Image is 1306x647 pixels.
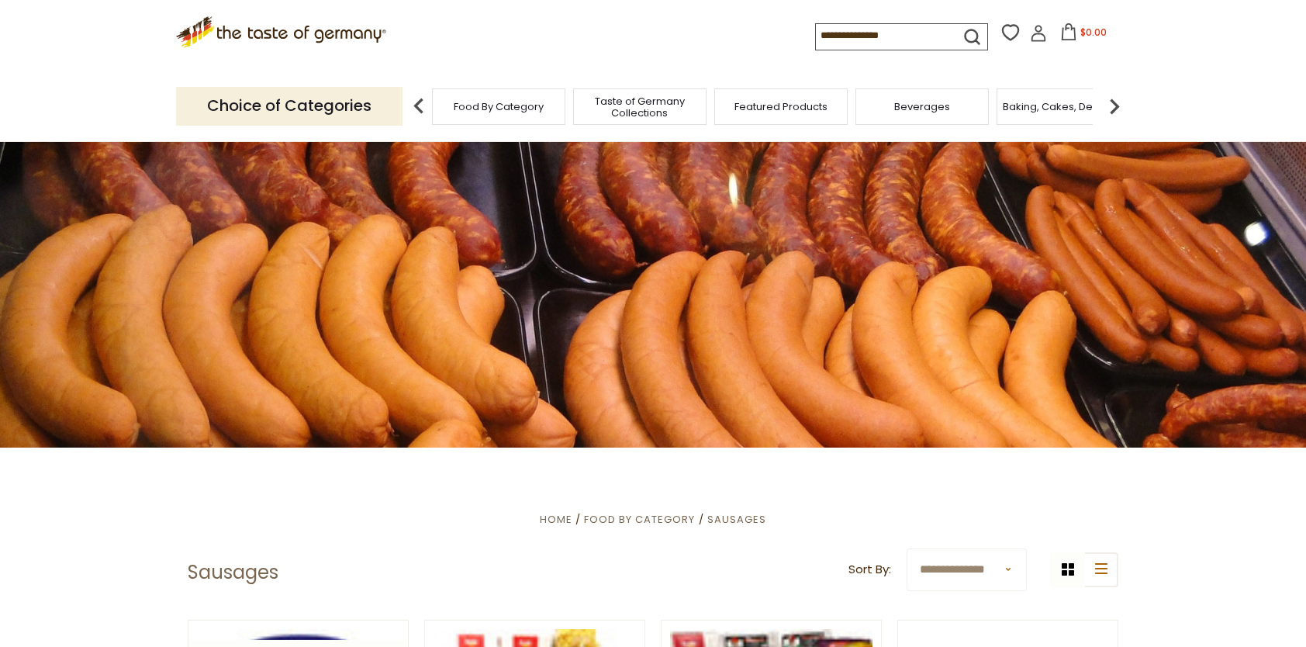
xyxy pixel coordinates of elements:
a: Beverages [894,101,950,112]
p: Choice of Categories [176,87,403,125]
a: Food By Category [454,101,544,112]
label: Sort By: [848,560,891,580]
a: Taste of Germany Collections [578,95,702,119]
a: Sausages [707,512,766,527]
img: previous arrow [403,91,434,122]
h1: Sausages [188,561,278,584]
span: $0.00 [1080,26,1107,39]
img: next arrow [1099,91,1130,122]
a: Featured Products [734,101,827,112]
a: Food By Category [584,512,695,527]
button: $0.00 [1050,23,1116,47]
a: Baking, Cakes, Desserts [1003,101,1123,112]
a: Home [540,512,572,527]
